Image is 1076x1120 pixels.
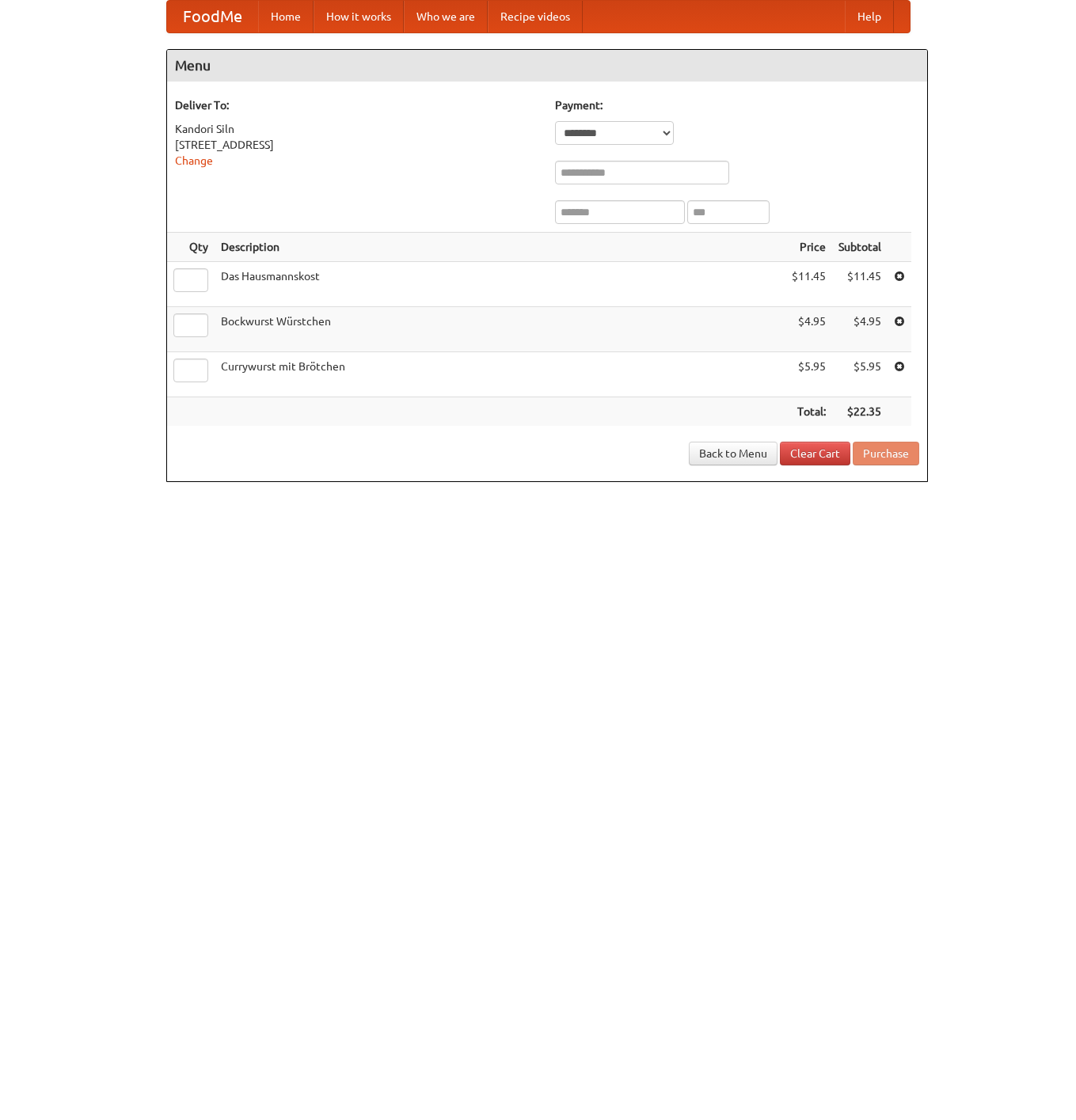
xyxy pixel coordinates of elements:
[832,397,888,427] th: $22.35
[215,307,785,352] td: Bockwurst Würstchen
[215,233,785,262] th: Description
[785,352,832,397] td: $5.95
[780,442,850,465] a: Clear Cart
[175,154,213,167] a: Change
[215,352,785,397] td: Currywurst mit Brötchen
[258,1,314,32] a: Home
[175,137,539,153] div: [STREET_ADDRESS]
[832,352,888,397] td: $5.95
[167,233,215,262] th: Qty
[785,307,832,352] td: $4.95
[167,50,927,82] h4: Menu
[175,121,539,137] div: Kandori Siln
[785,397,832,427] th: Total:
[832,233,888,262] th: Subtotal
[689,442,778,465] a: Back to Menu
[785,262,832,307] td: $11.45
[488,1,583,32] a: Recipe videos
[845,1,894,32] a: Help
[832,262,888,307] td: $11.45
[314,1,404,32] a: How it works
[167,1,258,32] a: FoodMe
[853,442,919,465] button: Purchase
[832,307,888,352] td: $4.95
[785,233,832,262] th: Price
[175,97,539,113] h5: Deliver To:
[215,262,785,307] td: Das Hausmannskost
[404,1,488,32] a: Who we are
[555,97,919,113] h5: Payment:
